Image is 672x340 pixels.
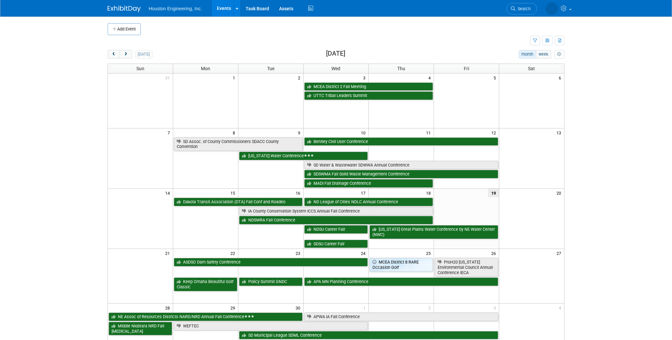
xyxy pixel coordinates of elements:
[230,304,238,312] span: 29
[425,189,434,197] span: 18
[232,73,238,82] span: 1
[149,6,202,11] span: Houston Engineering, Inc.
[331,66,340,71] span: Wed
[295,189,303,197] span: 16
[304,240,368,248] a: SDSU Career Fair
[174,277,237,291] a: Keep Omaha Beautiful Golf Classic
[360,128,368,137] span: 10
[304,198,433,206] a: ND League of Cities NDLC Annual Conference
[165,73,173,82] span: 31
[239,152,368,160] a: [US_STATE] Water Conference
[491,249,499,257] span: 26
[546,2,558,15] img: Heidi Joarnt
[267,66,274,71] span: Tue
[493,304,499,312] span: 3
[369,258,433,271] a: MCEA District 8 RARE Occasion Golf
[230,189,238,197] span: 15
[304,277,498,286] a: APA MN Planning Conference
[304,82,433,91] a: MCEA District 2 Fall Meeting
[120,50,132,59] button: next
[174,137,303,151] a: SD Assoc. of County Commissioners SDACC County Convention
[304,170,498,178] a: SDSWMA Fall Solid Waste Management Conference
[304,225,368,234] a: NDSU Career Fair
[506,3,537,15] a: Search
[428,73,434,82] span: 4
[304,161,498,170] a: SD Water & Wastewater SDWWA Annual Conference
[425,249,434,257] span: 25
[360,189,368,197] span: 17
[201,66,210,71] span: Mon
[239,277,303,286] a: Policy Summit GNDC
[109,322,172,335] a: Middle Niobrara NRD Fall [MEDICAL_DATA]
[167,128,173,137] span: 7
[491,128,499,137] span: 12
[174,258,368,267] a: ASDSO Dam Safety Conference
[136,66,144,71] span: Sun
[304,179,433,188] a: MADI Fall Drainage Conference
[557,52,561,57] i: Personalize Calendar
[174,322,368,330] a: WEFTEC
[304,313,498,321] a: APWA IA Fall Conference
[135,50,153,59] button: [DATE]
[556,249,564,257] span: 27
[362,73,368,82] span: 3
[360,249,368,257] span: 24
[435,258,498,277] a: ProH20 [US_STATE] Environmental Council Annual Conference IECA
[528,66,535,71] span: Sat
[362,304,368,312] span: 1
[558,73,564,82] span: 6
[109,313,303,321] a: NE Assoc of Resources Districts NARD/NRD Annual Fall Conference
[304,137,498,146] a: Bentley Civil User Conference
[554,50,564,59] button: myCustomButton
[556,128,564,137] span: 13
[464,66,469,71] span: Fri
[295,249,303,257] span: 23
[425,128,434,137] span: 11
[519,50,536,59] button: month
[493,73,499,82] span: 5
[232,128,238,137] span: 8
[239,216,433,224] a: NDSWRA Fall Conference
[326,50,345,57] h2: [DATE]
[488,189,499,197] span: 19
[108,6,141,12] img: ExhibitDay
[165,189,173,197] span: 14
[428,304,434,312] span: 2
[397,66,405,71] span: Thu
[165,249,173,257] span: 21
[239,331,498,340] a: SD Municipal League SDML Conference
[230,249,238,257] span: 22
[297,128,303,137] span: 9
[108,23,141,35] button: Add Event
[239,207,433,216] a: IA County Conservation System ICCS Annual Fall Conference
[556,189,564,197] span: 20
[304,91,433,100] a: UTTC Tribal Leaders Summit
[297,73,303,82] span: 2
[165,304,173,312] span: 28
[536,50,551,59] button: week
[295,304,303,312] span: 30
[369,225,498,239] a: [US_STATE] Great Plains Water Conference by NE Water Center (NWC)
[515,6,531,11] span: Search
[108,50,120,59] button: prev
[558,304,564,312] span: 4
[174,198,303,206] a: Dakota Transit Association (DTA) Fall Conf and Roadeo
